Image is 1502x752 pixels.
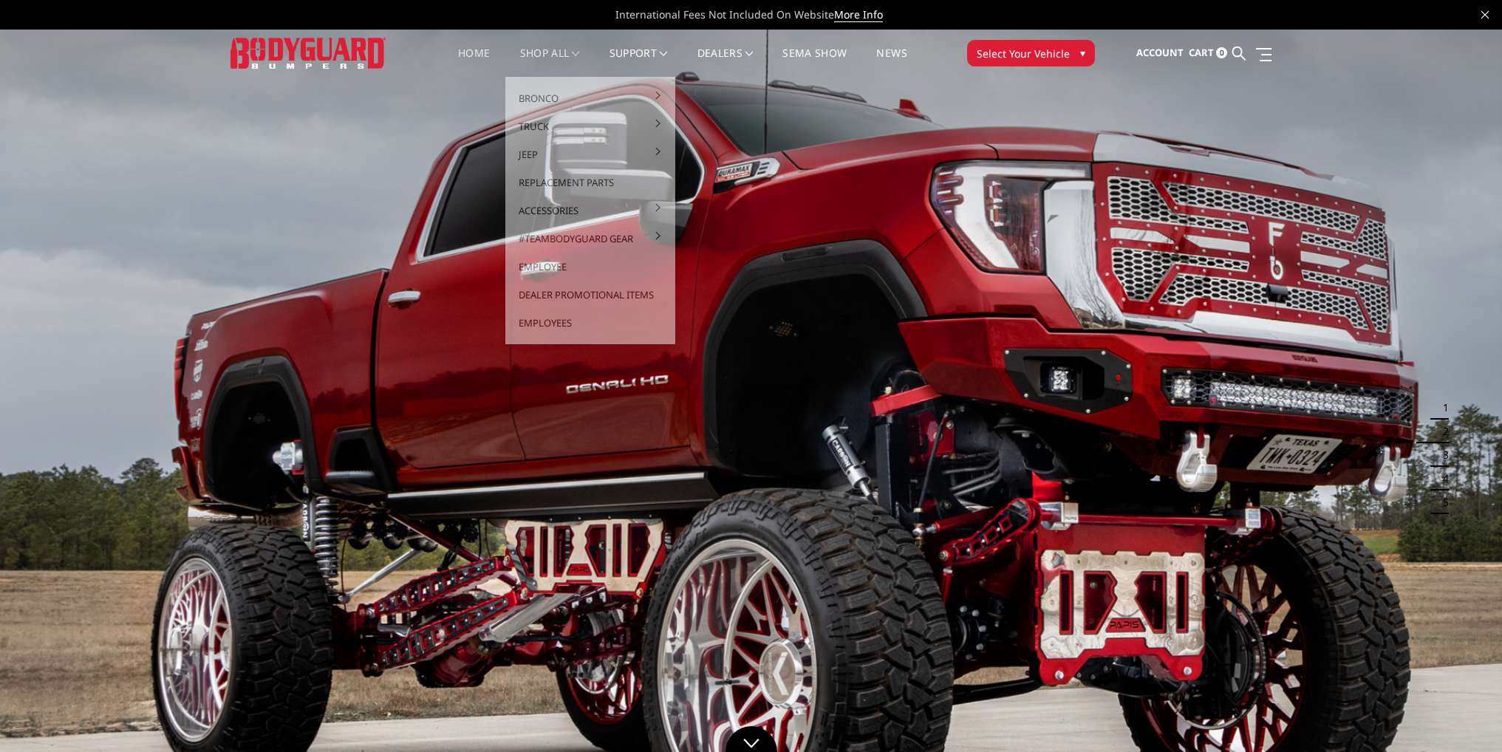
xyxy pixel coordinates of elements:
[511,309,669,337] a: Employees
[458,48,490,77] a: Home
[511,168,669,196] a: Replacement Parts
[782,48,847,77] a: SEMA Show
[1434,467,1449,490] button: 4 of 5
[1434,443,1449,467] button: 3 of 5
[520,48,580,77] a: shop all
[977,46,1070,61] span: Select Your Vehicle
[726,726,777,752] a: Click to Down
[610,48,668,77] a: Support
[511,225,669,253] a: #TeamBodyguard Gear
[1434,490,1449,514] button: 5 of 5
[876,48,907,77] a: News
[511,112,669,140] a: Truck
[511,196,669,225] a: Accessories
[511,253,669,281] a: Employee
[1189,33,1227,73] a: Cart 0
[1434,420,1449,443] button: 2 of 5
[511,140,669,168] a: Jeep
[967,40,1095,66] button: Select Your Vehicle
[1136,33,1184,73] a: Account
[511,281,669,309] a: Dealer Promotional Items
[231,38,386,68] img: BODYGUARD BUMPERS
[511,84,669,112] a: Bronco
[1428,681,1502,752] iframe: Chat Widget
[697,48,754,77] a: Dealers
[1434,396,1449,420] button: 1 of 5
[1216,47,1227,58] span: 0
[1136,46,1184,59] span: Account
[834,7,883,22] a: More Info
[1080,45,1085,61] span: ▾
[1189,46,1214,59] span: Cart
